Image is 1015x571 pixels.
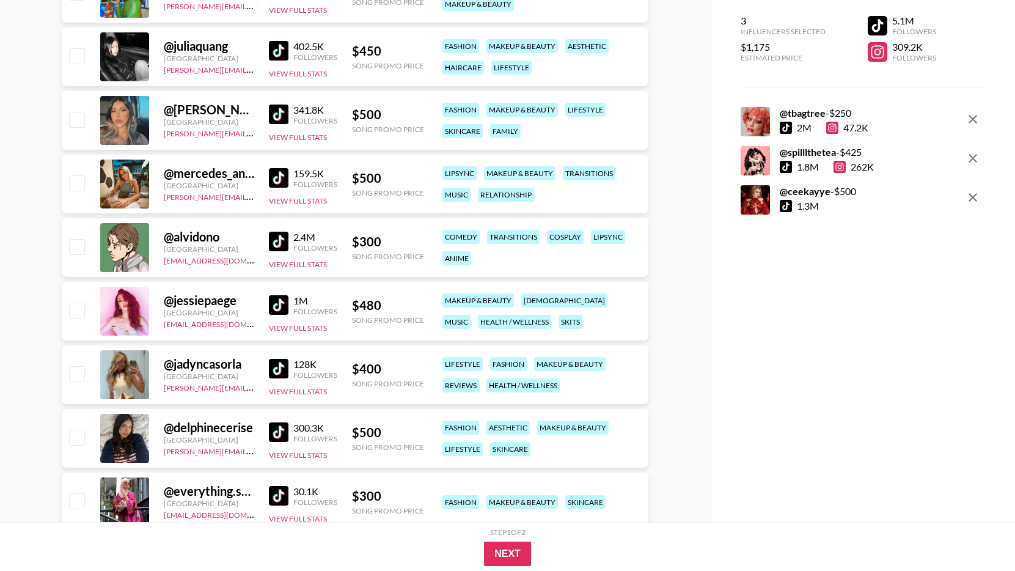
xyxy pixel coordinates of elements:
img: TikTok [269,422,288,442]
button: View Full Stats [269,69,327,78]
div: 1.8M [797,161,819,173]
div: @ jadyncasorla [164,356,254,372]
div: Followers [293,243,337,252]
img: TikTok [269,295,288,315]
div: fashion [490,357,527,371]
div: Influencers Selected [741,27,826,36]
div: skincare [565,495,606,509]
strong: @ spilllthetea [780,146,836,158]
div: music [442,188,471,202]
div: Song Promo Price [352,125,424,134]
div: Followers [293,180,337,189]
button: Next [484,542,531,566]
div: makeup & beauty [486,39,558,53]
div: $ 480 [352,298,424,313]
div: @ alvidono [164,229,254,245]
a: [EMAIL_ADDRESS][DOMAIN_NAME] [164,254,287,265]
img: TikTok [269,486,288,506]
div: Song Promo Price [352,315,424,325]
div: skits [559,315,582,329]
div: Song Promo Price [352,379,424,388]
div: 2M [797,122,812,134]
div: lifestyle [442,357,483,371]
div: @ juliaquang [164,39,254,54]
div: 30.1K [293,485,337,498]
div: lipsync [442,166,477,180]
button: View Full Stats [269,6,327,15]
div: - $ 250 [780,107,868,119]
div: 402.5K [293,40,337,53]
div: Song Promo Price [352,188,424,197]
div: makeup & beauty [486,103,558,117]
div: [GEOGRAPHIC_DATA] [164,499,254,508]
div: Song Promo Price [352,252,424,261]
div: $ 400 [352,361,424,377]
div: $1,175 [741,41,826,53]
strong: @ ceekayye [780,185,830,197]
div: Followers [293,53,337,62]
div: [GEOGRAPHIC_DATA] [164,245,254,254]
div: lifestyle [442,442,483,456]
div: skincare [490,442,530,456]
div: 300.3K [293,422,337,434]
div: aesthetic [486,421,530,435]
div: makeup & beauty [486,495,558,509]
div: [GEOGRAPHIC_DATA] [164,54,254,63]
div: [DEMOGRAPHIC_DATA] [521,293,607,308]
div: makeup & beauty [442,293,514,308]
div: 2.4M [293,231,337,243]
div: Followers [293,498,337,507]
a: [PERSON_NAME][EMAIL_ADDRESS][PERSON_NAME][DOMAIN_NAME] [164,381,403,392]
div: 309.2K [892,41,936,53]
div: makeup & beauty [484,166,555,180]
div: $ 300 [352,234,424,249]
div: [GEOGRAPHIC_DATA] [164,117,254,127]
div: $ 300 [352,488,424,504]
div: fashion [442,103,479,117]
div: Song Promo Price [352,506,424,515]
div: Followers [293,307,337,316]
a: [PERSON_NAME][EMAIL_ADDRESS][DOMAIN_NAME] [164,63,345,75]
div: skincare [442,124,483,138]
button: View Full Stats [269,260,327,269]
div: 128K [293,358,337,370]
img: TikTok [269,359,288,378]
div: cosplay [547,230,584,244]
div: fashion [442,39,479,53]
button: View Full Stats [269,323,327,333]
div: anime [442,251,471,265]
img: TikTok [269,41,288,61]
div: Step 1 of 2 [490,528,526,537]
div: health / wellness [478,315,551,329]
div: health / wellness [486,378,560,392]
button: View Full Stats [269,451,327,460]
img: TikTok [269,232,288,251]
div: fashion [442,495,479,509]
img: TikTok [269,105,288,124]
div: [GEOGRAPHIC_DATA] [164,181,254,190]
div: transitions [487,230,540,244]
a: [EMAIL_ADDRESS][DOMAIN_NAME] [164,317,287,329]
div: @ jessiepaege [164,293,254,308]
div: lifestyle [565,103,606,117]
div: reviews [442,378,479,392]
div: comedy [442,230,480,244]
div: Followers [293,116,337,125]
div: fashion [442,421,479,435]
div: [GEOGRAPHIC_DATA] [164,308,254,317]
button: View Full Stats [269,196,327,205]
iframe: Drift Widget Chat Controller [954,510,1000,556]
div: lipsync [591,230,625,244]
div: lifestyle [491,61,532,75]
div: $ 500 [352,171,424,186]
div: 341.8K [293,104,337,116]
div: [GEOGRAPHIC_DATA] [164,435,254,444]
div: @ delphinecerise [164,420,254,435]
div: 3 [741,15,826,27]
div: transitions [563,166,615,180]
div: 262K [834,161,874,173]
div: Song Promo Price [352,443,424,452]
div: Followers [892,27,936,36]
div: music [442,315,471,329]
a: [PERSON_NAME][EMAIL_ADDRESS][DOMAIN_NAME] [164,444,345,456]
